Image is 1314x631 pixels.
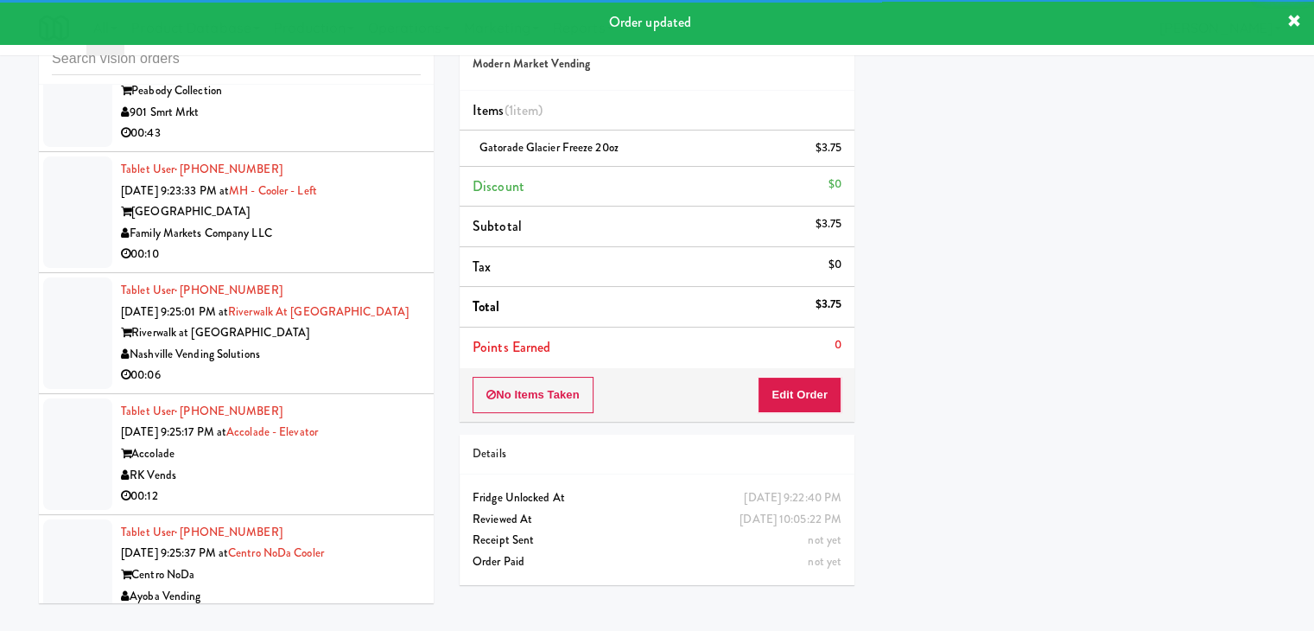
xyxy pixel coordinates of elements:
div: 00:10 [121,244,421,265]
div: 00:06 [121,365,421,386]
div: $3.75 [816,137,842,159]
div: $3.75 [816,294,842,315]
li: Tablet User· [PHONE_NUMBER][DATE] 9:25:01 PM atRiverwalk at [GEOGRAPHIC_DATA]Riverwalk at [GEOGRA... [39,273,434,394]
a: Riverwalk at [GEOGRAPHIC_DATA] [228,303,409,320]
h5: Modern Market Vending [473,58,841,71]
div: Peabody Collection [121,80,421,102]
input: Search vision orders [52,43,421,75]
span: Subtotal [473,216,522,236]
div: $0 [828,254,841,276]
div: [DATE] 10:05:22 PM [740,509,841,531]
div: 00:43 [121,123,421,144]
a: Tablet User· [PHONE_NUMBER] [121,282,282,298]
span: Discount [473,176,524,196]
div: Receipt Sent [473,530,841,551]
a: Tablet User· [PHONE_NUMBER] [121,403,282,419]
div: Nashville Vending Solutions [121,344,421,366]
div: Fridge Unlocked At [473,488,841,509]
span: Total [473,296,500,316]
span: Points Earned [473,337,550,357]
div: Details [473,443,841,465]
span: [DATE] 9:25:37 PM at [121,545,228,561]
div: 00:12 [121,486,421,507]
button: Edit Order [758,377,841,413]
span: · [PHONE_NUMBER] [175,524,282,540]
ng-pluralize: item [513,100,538,120]
div: Ayoba Vending [121,586,421,608]
div: [DATE] 9:22:40 PM [744,488,841,509]
div: Order Paid [473,551,841,573]
span: · [PHONE_NUMBER] [175,403,282,419]
div: Family Markets Company LLC [121,223,421,245]
div: 0 [835,335,841,356]
a: MH - Cooler - Left [229,182,317,199]
span: · [PHONE_NUMBER] [175,282,282,298]
a: Accolade - Elevator [226,424,318,440]
div: 901 Smrt Mrkt [121,102,421,124]
li: Tablet User· [PHONE_NUMBER][DATE] 9:23:25 PM atPeabody - CoolerPeabody Collection901 Smrt Mrkt00:43 [39,31,434,152]
div: Reviewed At [473,509,841,531]
span: Gatorade Glacier Freeze 20oz [479,139,619,156]
div: RK Vends [121,465,421,487]
a: Centro NoDa Cooler [228,545,324,561]
span: · [PHONE_NUMBER] [175,161,282,177]
span: [DATE] 9:23:33 PM at [121,182,229,199]
li: Tablet User· [PHONE_NUMBER][DATE] 9:23:33 PM atMH - Cooler - Left[GEOGRAPHIC_DATA]Family Markets ... [39,152,434,273]
span: not yet [808,553,841,570]
div: [GEOGRAPHIC_DATA] [121,201,421,223]
span: Tax [473,257,491,277]
div: $3.75 [816,214,842,235]
button: No Items Taken [473,377,594,413]
span: [DATE] 9:25:01 PM at [121,303,228,320]
span: Items [473,100,543,120]
a: Tablet User· [PHONE_NUMBER] [121,524,282,540]
li: Tablet User· [PHONE_NUMBER][DATE] 9:25:17 PM atAccolade - ElevatorAccoladeRK Vends00:12 [39,394,434,515]
div: $0 [828,174,841,195]
span: Order updated [609,12,691,32]
div: Accolade [121,443,421,465]
span: not yet [808,532,841,548]
span: [DATE] 9:25:17 PM at [121,424,226,440]
div: Centro NoDa [121,564,421,586]
a: Tablet User· [PHONE_NUMBER] [121,161,282,177]
span: (1 ) [505,100,543,120]
div: Riverwalk at [GEOGRAPHIC_DATA] [121,322,421,344]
